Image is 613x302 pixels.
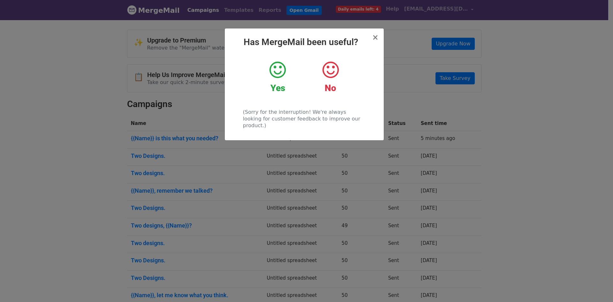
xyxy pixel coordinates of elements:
[372,33,378,42] span: ×
[256,60,299,94] a: Yes
[309,60,352,94] a: No
[372,34,378,41] button: Close
[270,83,285,93] strong: Yes
[243,109,365,129] p: (Sorry for the interruption! We're always looking for customer feedback to improve our product.)
[325,83,336,93] strong: No
[230,37,379,48] h2: Has MergeMail been useful?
